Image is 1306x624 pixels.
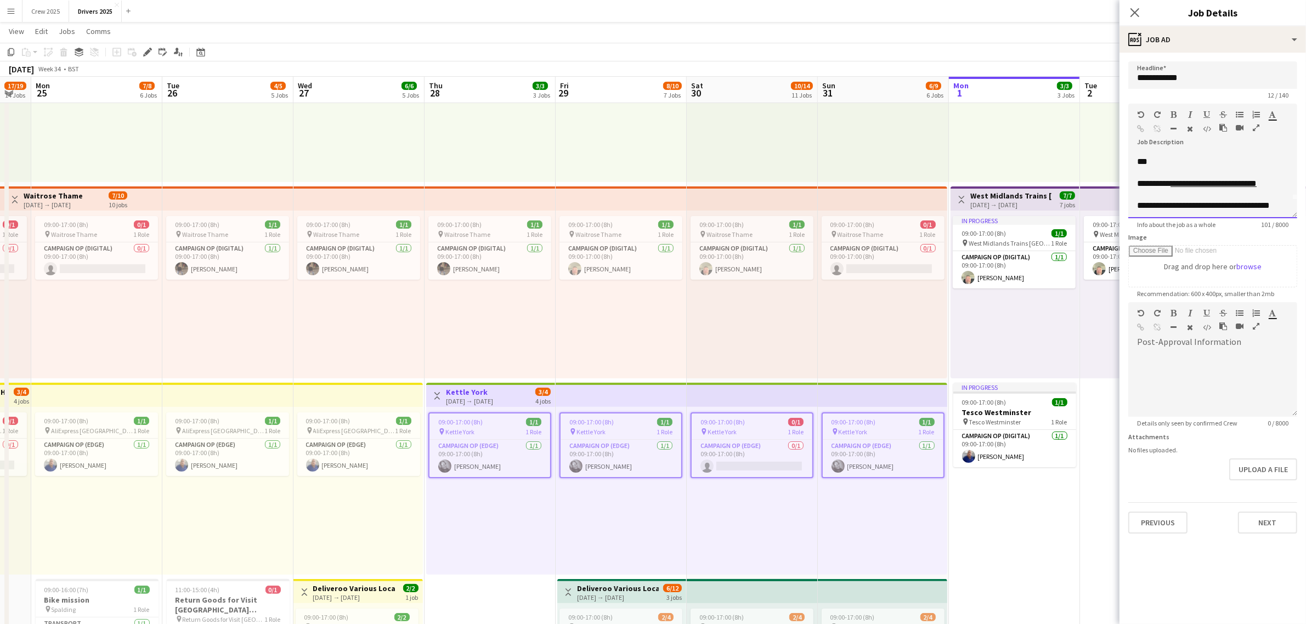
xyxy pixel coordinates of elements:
div: In progress [953,216,1076,225]
span: 09:00-17:00 (8h) [962,398,1007,406]
span: Kettle York [445,428,474,436]
span: 0/1 [920,220,936,229]
app-card-role: Campaign Op (Digital)1/109:00-17:00 (8h)[PERSON_NAME] [297,242,420,280]
span: 1 Role [133,427,149,435]
span: 09:00-17:00 (8h) [699,613,744,621]
span: Tue [167,81,179,90]
app-job-card: 09:00-17:00 (8h)1/1 Waitrose Thame1 RoleCampaign Op (Digital)1/109:00-17:00 (8h)[PERSON_NAME] [297,216,420,280]
div: In progress09:00-17:00 (8h)1/1 West Midlands Trains [GEOGRAPHIC_DATA]1 RoleCampaign Op (Digital)1... [953,216,1076,288]
span: Waitrose Thame [444,230,490,239]
button: Undo [1137,110,1145,119]
div: 09:00-17:00 (8h)1/1 West Midlands Trains [GEOGRAPHIC_DATA]1 RoleCampaign Op (Digital)1/109:00-17:... [1084,216,1207,280]
span: West Midlands Trains [GEOGRAPHIC_DATA] [969,239,1051,247]
a: Comms [82,24,115,38]
span: 29 [558,87,569,99]
span: Waitrose Thame [182,230,228,239]
span: 2/2 [403,584,419,592]
span: 11:00-15:00 (4h) [176,586,220,594]
span: 09:00-17:00 (8h) [568,613,613,621]
span: Details only seen by confirmed Crew [1128,419,1246,427]
span: 1/1 [526,418,541,426]
span: 1/1 [1052,398,1067,406]
button: Upload a file [1229,458,1297,480]
button: Text Color [1269,309,1276,317]
button: Bold [1170,309,1178,317]
span: 6/9 [926,82,941,90]
span: 09:00-17:00 (8h) [832,418,876,426]
div: 5 Jobs [402,91,419,99]
app-card-role: Campaign Op (Edge)1/109:00-17:00 (8h)[PERSON_NAME] [561,440,681,477]
span: 1 Role [133,230,149,239]
span: 2/2 [394,613,410,621]
span: Waitrose Thame [706,230,753,239]
button: Strikethrough [1219,110,1227,119]
span: 09:00-17:00 (8h) [175,220,219,229]
span: 1 Role [264,427,280,435]
span: 09:00-17:00 (8h) [699,220,744,229]
button: HTML Code [1203,323,1211,332]
button: Underline [1203,110,1211,119]
div: [DATE] → [DATE] [577,593,659,602]
div: 3 jobs [666,592,682,602]
app-card-role: Campaign Op (Digital)0/109:00-17:00 (8h) [35,242,158,280]
button: Redo [1154,110,1161,119]
span: AliExpress [GEOGRAPHIC_DATA] [313,427,395,435]
div: 3 Jobs [1058,91,1075,99]
button: Ordered List [1252,110,1260,119]
span: 1 Role [525,428,541,436]
app-job-card: 09:00-17:00 (8h)1/1 AliExpress [GEOGRAPHIC_DATA]1 RoleCampaign Op (Edge)1/109:00-17:00 (8h)[PERSO... [166,412,289,476]
button: Clear Formatting [1186,124,1194,133]
h3: West Midlands Trains [GEOGRAPHIC_DATA] [970,191,1052,201]
app-card-role: Campaign Op (Edge)0/109:00-17:00 (8h) [692,440,812,477]
h3: Deliveroo Various Locations [313,583,395,593]
span: 25 [34,87,50,99]
app-card-role: Campaign Op (Digital)1/109:00-17:00 (8h)[PERSON_NAME] [559,242,682,280]
div: 09:00-17:00 (8h)1/1 AliExpress [GEOGRAPHIC_DATA]1 RoleCampaign Op (Edge)1/109:00-17:00 (8h)[PERSO... [297,412,420,476]
span: 2/4 [789,613,805,621]
app-card-role: Campaign Op (Edge)1/109:00-17:00 (8h)[PERSON_NAME] [166,439,289,476]
button: Crew 2025 [22,1,69,22]
button: Unordered List [1236,309,1243,317]
h3: Return Goods for Visit [GEOGRAPHIC_DATA] [GEOGRAPHIC_DATA] [167,595,290,615]
app-job-card: 09:00-17:00 (8h)1/1 AliExpress [GEOGRAPHIC_DATA]1 RoleCampaign Op (Edge)1/109:00-17:00 (8h)[PERSO... [35,412,158,476]
h3: Tesco Westminster [953,407,1076,417]
span: 1 Role [1051,418,1067,426]
span: 1 Role [2,427,18,435]
app-card-role: Campaign Op (Digital)1/109:00-17:00 (8h)[PERSON_NAME] [428,242,551,280]
span: 09:00-17:00 (8h) [1093,220,1137,229]
app-card-role: Campaign Op (Edge)1/109:00-17:00 (8h)[PERSON_NAME] [823,440,943,477]
div: 6 Jobs [140,91,157,99]
span: 1/1 [134,417,149,425]
div: 09:00-17:00 (8h)1/1 Waitrose Thame1 RoleCampaign Op (Digital)1/109:00-17:00 (8h)[PERSON_NAME] [428,216,551,280]
button: Italic [1186,110,1194,119]
span: 10/14 [791,82,813,90]
span: 1/1 [134,586,150,594]
button: Horizontal Line [1170,323,1178,332]
span: 1 [952,87,969,99]
app-job-card: 09:00-17:00 (8h)0/1 Waitrose Thame1 RoleCampaign Op (Digital)0/109:00-17:00 (8h) [35,216,158,280]
span: 26 [165,87,179,99]
span: 1 Role [265,615,281,623]
app-job-card: 09:00-17:00 (8h)0/1 Kettle York1 RoleCampaign Op (Edge)0/109:00-17:00 (8h) [691,412,813,478]
span: Waitrose Thame [313,230,359,239]
span: 3/3 [1057,82,1072,90]
app-card-role: Campaign Op (Digital)1/109:00-17:00 (8h)[PERSON_NAME] [691,242,813,280]
button: Paste as plain text [1219,123,1227,132]
span: 0/1 [788,418,804,426]
button: Previous [1128,512,1188,534]
app-job-card: 09:00-17:00 (8h)0/1 Waitrose Thame1 RoleCampaign Op (Digital)0/109:00-17:00 (8h) [822,216,945,280]
span: 12 / 140 [1259,91,1297,99]
button: Insert video [1236,322,1243,331]
button: Unordered List [1236,110,1243,119]
div: In progress09:00-17:00 (8h)1/1Tesco Westminster Tesco Westminster1 RoleCampaign Op (Digital)1/109... [953,383,1076,467]
span: 1/1 [1051,229,1067,237]
div: Job Ad [1120,26,1306,53]
a: View [4,24,29,38]
span: 0/1 [3,220,18,229]
app-card-role: Campaign Op (Edge)1/109:00-17:00 (8h)[PERSON_NAME] [35,439,158,476]
span: Kettle York [839,428,868,436]
span: Info about the job as a whole [1128,220,1224,229]
button: Clear Formatting [1186,323,1194,332]
span: 1 Role [788,428,804,436]
span: Sat [691,81,703,90]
